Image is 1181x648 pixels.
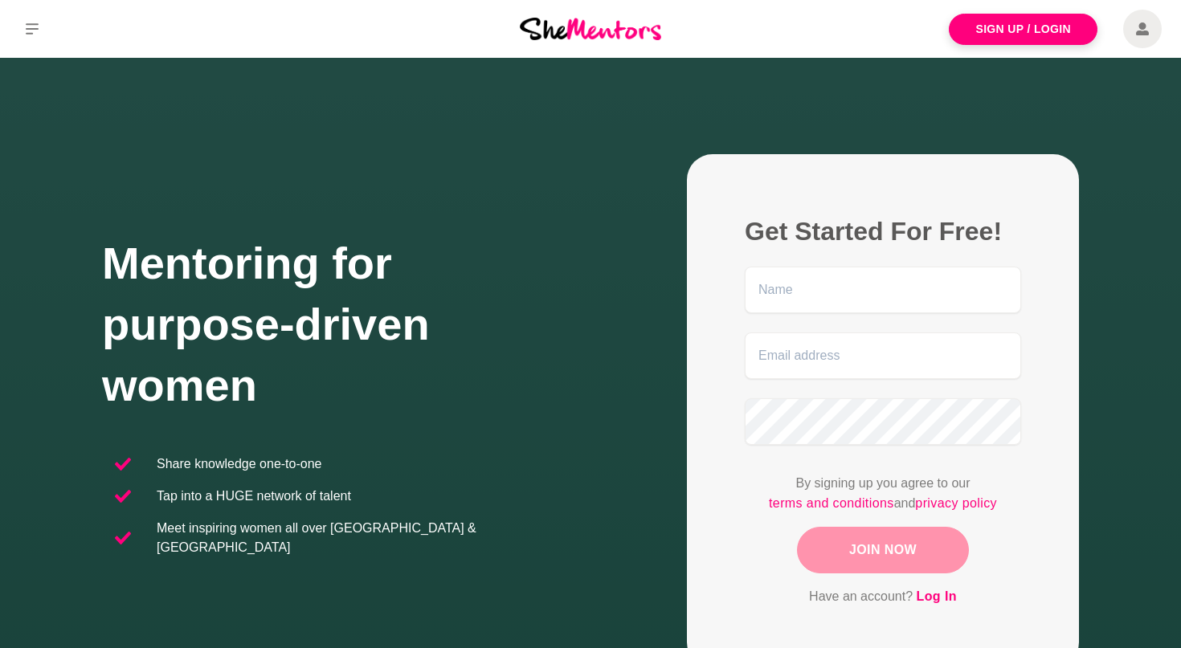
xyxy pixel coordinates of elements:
[745,332,1021,379] input: Email address
[157,519,578,557] p: Meet inspiring women all over [GEOGRAPHIC_DATA] & [GEOGRAPHIC_DATA]
[102,233,590,416] h1: Mentoring for purpose-driven women
[520,18,661,39] img: She Mentors Logo
[745,586,1021,607] p: Have an account?
[949,14,1097,45] a: Sign Up / Login
[745,215,1021,247] h2: Get Started For Free!
[915,493,997,514] a: privacy policy
[917,586,957,607] a: Log In
[157,487,351,506] p: Tap into a HUGE network of talent
[157,454,321,474] p: Share knowledge one-to-one
[745,474,1021,514] p: By signing up you agree to our and
[769,493,894,514] a: terms and conditions
[745,267,1021,313] input: Name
